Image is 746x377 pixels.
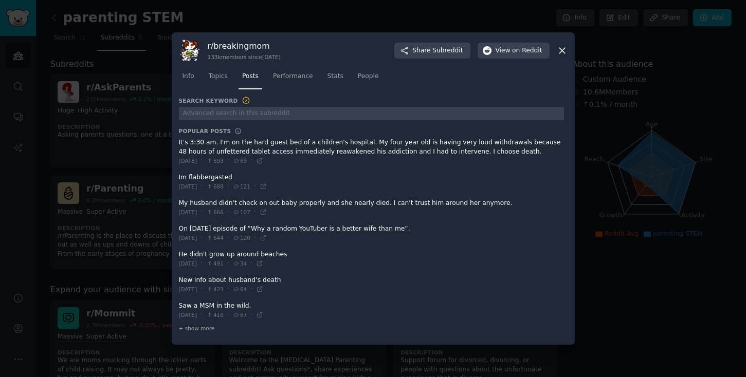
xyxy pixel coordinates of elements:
span: · [201,156,203,165]
span: Share [412,46,463,55]
a: People [354,68,383,89]
span: Info [183,72,194,81]
a: Info [179,68,198,89]
a: Topics [205,68,231,89]
button: ShareSubreddit [394,43,470,59]
span: · [254,233,256,242]
span: 64 [233,286,247,293]
span: People [358,72,379,81]
span: [DATE] [179,286,197,293]
h3: Popular Posts [179,127,231,135]
span: · [227,285,229,294]
span: · [201,233,203,242]
span: · [250,156,252,165]
button: Viewon Reddit [478,43,550,59]
span: 666 [206,209,224,216]
span: 416 [206,311,224,318]
span: [DATE] [179,183,197,190]
span: · [201,285,203,294]
span: Topics [209,72,228,81]
span: + show more [179,325,215,332]
span: 693 [206,157,224,164]
span: · [227,156,229,165]
span: · [227,259,229,268]
span: · [227,310,229,319]
span: 107 [233,209,250,216]
span: Stats [327,72,343,81]
span: · [250,310,252,319]
span: [DATE] [179,260,197,267]
span: [DATE] [179,209,197,216]
div: 133k members since [DATE] [208,53,281,61]
span: 69 [233,157,247,164]
span: 121 [233,183,250,190]
span: 644 [206,234,224,241]
span: · [250,259,252,268]
span: · [250,285,252,294]
span: Posts [242,72,259,81]
a: Performance [269,68,317,89]
span: Subreddit [432,46,463,55]
a: Posts [239,68,262,89]
span: [DATE] [179,234,197,241]
span: · [201,182,203,191]
h3: Search Keyword [179,96,251,105]
span: 491 [206,260,224,267]
span: · [201,208,203,217]
span: · [227,233,229,242]
span: · [201,310,203,319]
img: breakingmom [179,40,201,61]
h3: r/ breakingmom [208,41,281,51]
a: Stats [324,68,347,89]
span: · [201,259,203,268]
span: 423 [206,286,224,293]
span: [DATE] [179,311,197,318]
span: 67 [233,311,247,318]
span: · [227,208,229,217]
input: Advanced search in this subreddit [179,107,564,121]
span: Performance [273,72,313,81]
span: on Reddit [512,46,542,55]
span: 120 [233,234,250,241]
span: · [254,208,256,217]
span: [DATE] [179,157,197,164]
span: 688 [206,183,224,190]
span: View [496,46,542,55]
span: 34 [233,260,247,267]
span: · [227,182,229,191]
span: · [254,182,256,191]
